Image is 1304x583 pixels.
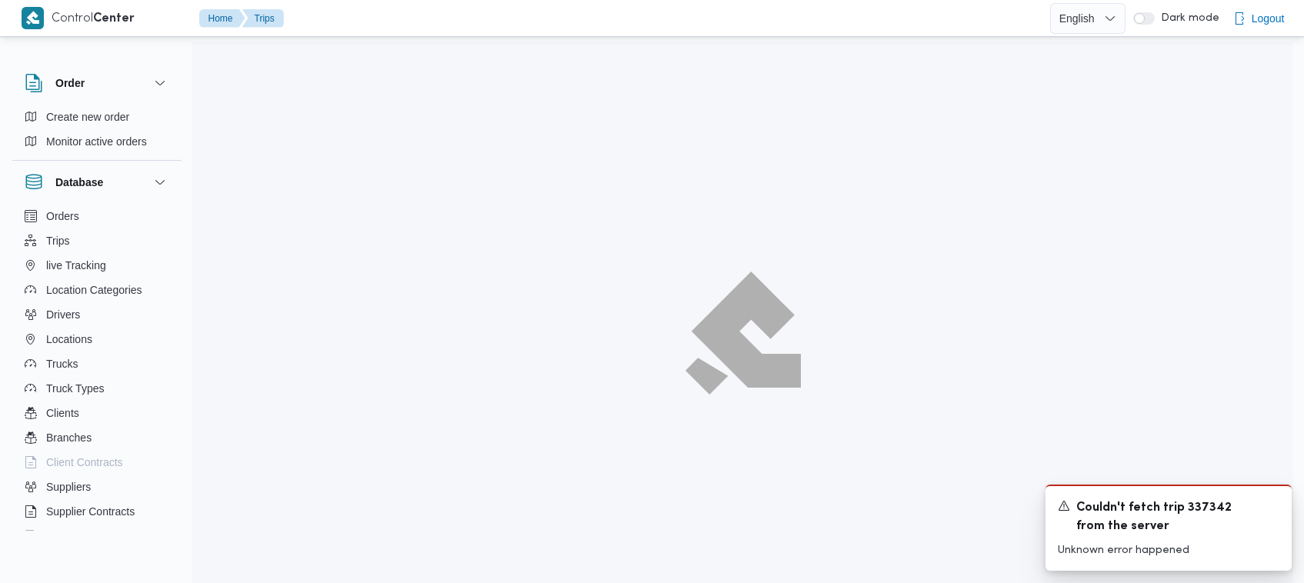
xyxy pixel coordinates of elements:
[46,453,123,471] span: Client Contracts
[18,524,175,548] button: Devices
[12,204,182,537] div: Database
[18,475,175,499] button: Suppliers
[46,379,104,398] span: Truck Types
[46,355,78,373] span: Trucks
[46,428,92,447] span: Branches
[18,278,175,302] button: Location Categories
[1227,3,1291,34] button: Logout
[242,9,284,28] button: Trips
[46,232,70,250] span: Trips
[25,74,169,92] button: Order
[199,9,245,28] button: Home
[18,302,175,327] button: Drivers
[18,204,175,228] button: Orders
[93,13,135,25] b: Center
[18,450,175,475] button: Client Contracts
[1076,499,1261,536] span: Couldn't fetch trip 337342 from the server
[15,521,65,568] iframe: chat widget
[1058,498,1279,536] div: Notification
[46,305,80,324] span: Drivers
[18,425,175,450] button: Branches
[46,527,85,545] span: Devices
[18,253,175,278] button: live Tracking
[18,376,175,401] button: Truck Types
[1252,9,1285,28] span: Logout
[46,207,79,225] span: Orders
[18,327,175,351] button: Locations
[46,502,135,521] span: Supplier Contracts
[25,173,169,192] button: Database
[46,132,147,151] span: Monitor active orders
[46,330,92,348] span: Locations
[18,129,175,154] button: Monitor active orders
[18,401,175,425] button: Clients
[18,351,175,376] button: Trucks
[55,173,103,192] h3: Database
[46,478,91,496] span: Suppliers
[1058,542,1279,558] p: Unknown error happened
[12,105,182,160] div: Order
[46,404,79,422] span: Clients
[46,108,129,126] span: Create new order
[46,281,142,299] span: Location Categories
[18,105,175,129] button: Create new order
[18,499,175,524] button: Supplier Contracts
[693,280,792,386] img: ILLA Logo
[55,74,85,92] h3: Order
[22,7,44,29] img: X8yXhbKr1z7QwAAAABJRU5ErkJggg==
[46,256,106,275] span: live Tracking
[1155,12,1219,25] span: Dark mode
[18,228,175,253] button: Trips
